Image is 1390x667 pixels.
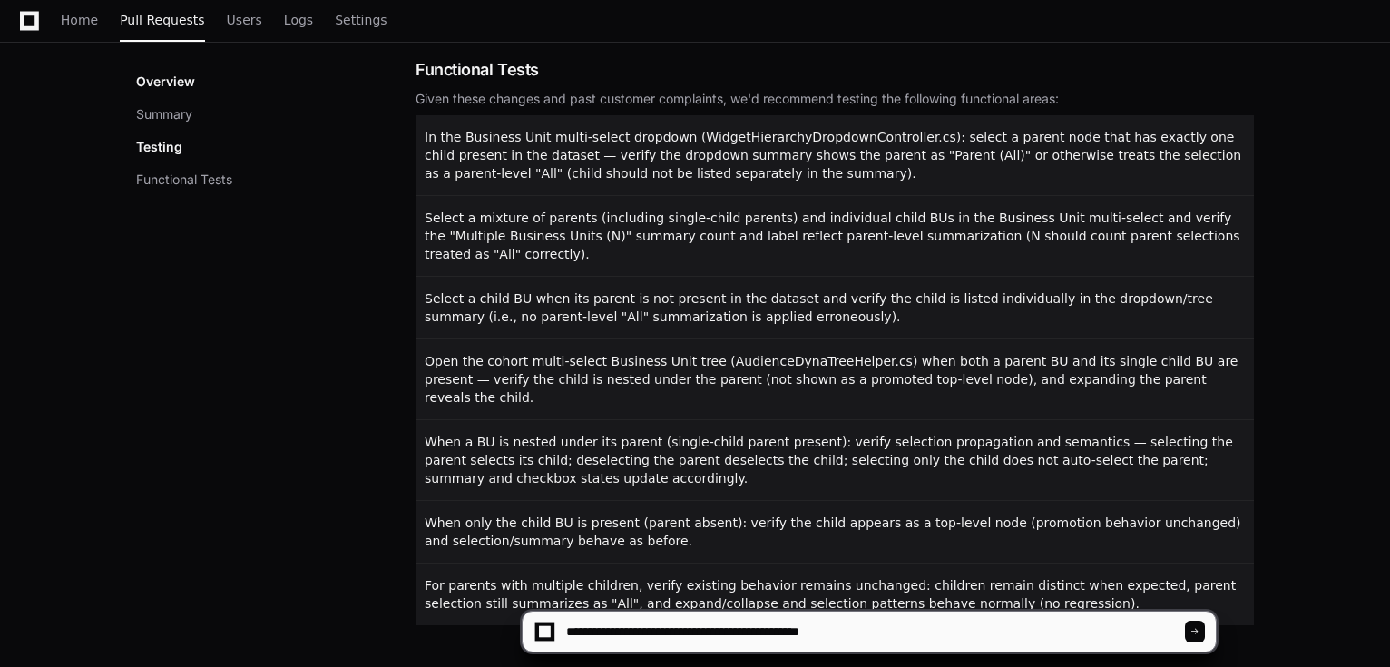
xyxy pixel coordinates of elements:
[425,291,1213,324] span: Select a child BU when its parent is not present in the dataset and verify the child is listed in...
[284,15,313,25] span: Logs
[136,138,182,156] p: Testing
[136,105,192,123] button: Summary
[416,90,1254,108] div: Given these changes and past customer complaints, we'd recommend testing the following functional...
[416,57,539,83] span: Functional Tests
[425,578,1236,611] span: For parents with multiple children, verify existing behavior remains unchanged: children remain d...
[120,15,204,25] span: Pull Requests
[227,15,262,25] span: Users
[425,435,1233,486] span: When a BU is nested under its parent (single-child parent present): verify selection propagation ...
[136,171,232,189] button: Functional Tests
[425,211,1240,261] span: Select a mixture of parents (including single-child parents) and individual child BUs in the Busi...
[425,515,1241,548] span: When only the child BU is present (parent absent): verify the child appears as a top-level node (...
[61,15,98,25] span: Home
[136,73,195,91] p: Overview
[335,15,387,25] span: Settings
[425,354,1238,405] span: Open the cohort multi-select Business Unit tree (AudienceDynaTreeHelper.cs) when both a parent BU...
[425,130,1241,181] span: In the Business Unit multi-select dropdown (WidgetHierarchyDropdownController.cs): select a paren...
